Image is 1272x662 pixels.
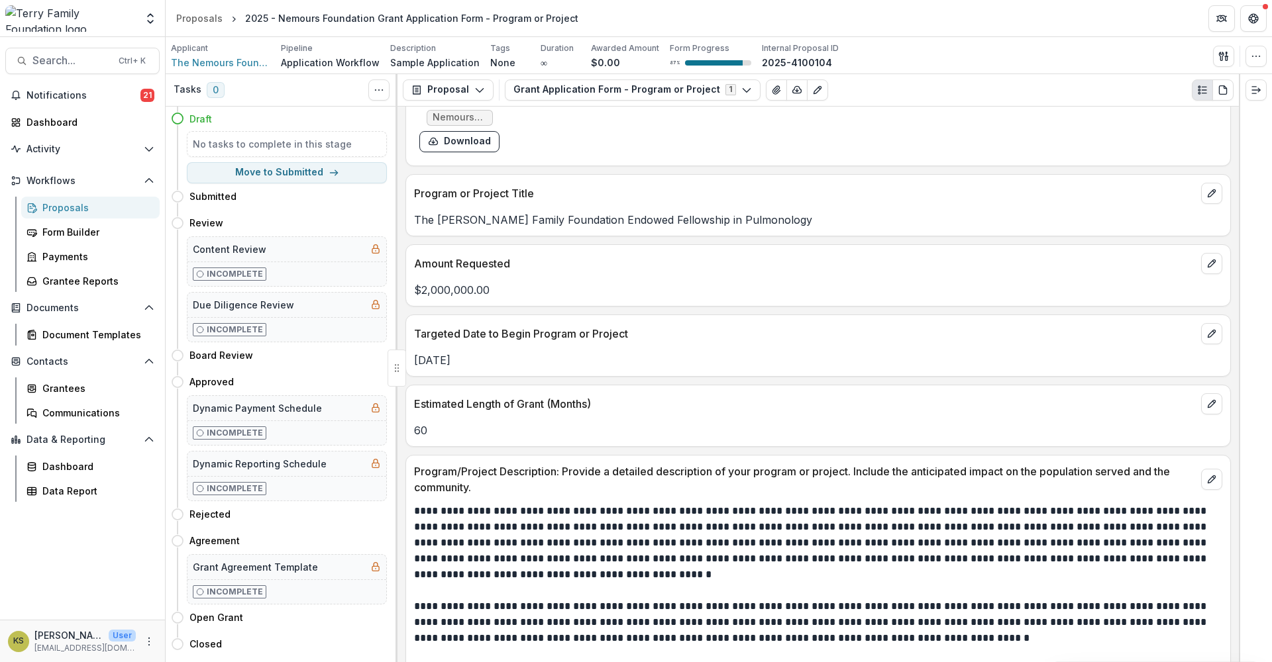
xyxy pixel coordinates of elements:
[541,56,547,70] p: ∞
[207,82,225,98] span: 0
[21,270,160,292] a: Grantee Reports
[21,455,160,477] a: Dashboard
[141,634,157,649] button: More
[189,189,237,203] h4: Submitted
[1245,79,1267,101] button: Expand right
[189,112,212,126] h4: Draft
[171,9,228,28] a: Proposals
[32,54,111,67] span: Search...
[193,298,294,312] h5: Due Diligence Review
[42,201,149,214] div: Proposals
[505,79,761,101] button: Grant Application Form - Program or Project1
[1201,393,1222,414] button: edit
[26,303,138,314] span: Documents
[281,56,380,70] p: Application Workflow
[5,5,136,32] img: Terry Family Foundation logo
[1201,469,1222,490] button: edit
[5,85,160,106] button: Notifications21
[21,402,160,424] a: Communications
[21,221,160,243] a: Form Builder
[762,56,832,70] p: 2025-4100104
[591,42,659,54] p: Awarded Amount
[193,242,266,256] h5: Content Review
[591,56,620,70] p: $0.00
[189,348,253,362] h4: Board Review
[5,48,160,74] button: Search...
[281,42,313,54] p: Pipeline
[13,637,24,645] div: Kathleen Shaw
[490,42,510,54] p: Tags
[541,42,574,54] p: Duration
[189,375,234,389] h4: Approved
[5,429,160,450] button: Open Data & Reporting
[670,42,729,54] p: Form Progress
[403,79,494,101] button: Proposal
[390,56,480,70] p: Sample Application
[433,112,487,123] span: Nemours 990 - 2023.pdf
[5,138,160,160] button: Open Activity
[171,56,270,70] a: The Nemours Foundation
[26,144,138,155] span: Activity
[207,483,263,495] p: Incomplete
[193,457,327,471] h5: Dynamic Reporting Schedule
[245,11,578,25] div: 2025 - Nemours Foundation Grant Application Form - Program or Project
[419,131,500,152] button: download-form-response
[42,381,149,395] div: Grantees
[26,115,149,129] div: Dashboard
[1201,253,1222,274] button: edit
[21,197,160,218] a: Proposals
[42,484,149,498] div: Data Report
[189,637,222,651] h4: Closed
[368,79,390,101] button: Toggle View Cancelled Tasks
[174,84,201,95] h3: Tasks
[21,377,160,399] a: Grantees
[34,628,103,642] p: [PERSON_NAME]
[26,175,138,187] span: Workflows
[414,282,1222,298] p: $2,000,000.00
[1201,183,1222,204] button: edit
[414,256,1196,271] p: Amount Requested
[1240,5,1267,32] button: Get Help
[189,216,223,230] h4: Review
[807,79,828,101] button: Edit as form
[414,185,1196,201] p: Program or Project Title
[414,212,1222,228] p: The [PERSON_NAME] Family Foundation Endowed Fellowship in Pulmonology
[42,328,149,342] div: Document Templates
[1208,5,1235,32] button: Partners
[42,274,149,288] div: Grantee Reports
[5,351,160,372] button: Open Contacts
[109,630,136,641] p: User
[187,162,387,183] button: Move to Submitted
[207,324,263,336] p: Incomplete
[1192,79,1213,101] button: Plaintext view
[116,54,148,68] div: Ctrl + K
[21,480,160,502] a: Data Report
[414,326,1196,342] p: Targeted Date to Begin Program or Project
[766,79,787,101] button: View Attached Files
[140,89,154,102] span: 21
[26,434,138,446] span: Data & Reporting
[207,427,263,439] p: Incomplete
[5,297,160,318] button: Open Documents
[176,11,223,25] div: Proposals
[171,42,208,54] p: Applicant
[193,560,318,574] h5: Grant Agreement Template
[26,90,140,101] span: Notifications
[141,5,160,32] button: Open entity switcher
[414,422,1222,438] p: 60
[390,42,436,54] p: Description
[207,586,263,598] p: Incomplete
[21,324,160,346] a: Document Templates
[762,42,839,54] p: Internal Proposal ID
[5,170,160,191] button: Open Workflows
[193,137,381,151] h5: No tasks to complete in this stage
[189,534,240,547] h4: Agreement
[414,396,1196,412] p: Estimated Length of Grant (Months)
[34,642,136,654] p: [EMAIL_ADDRESS][DOMAIN_NAME]
[193,401,322,415] h5: Dynamic Payment Schedule
[42,406,149,420] div: Communications
[207,268,263,280] p: Incomplete
[26,356,138,367] span: Contacts
[42,459,149,473] div: Dashboard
